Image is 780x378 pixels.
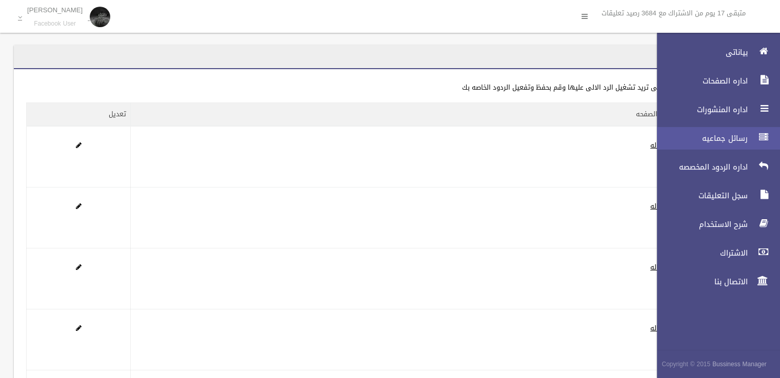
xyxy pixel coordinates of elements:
[662,359,710,370] span: Copyright © 2015
[76,200,82,213] a: Edit
[648,156,780,178] a: اداره الردود المخصصه
[648,191,751,201] span: سجل التعليقات
[27,20,83,28] small: Facebook User
[648,277,751,287] span: الاتصال بنا
[648,248,751,258] span: الاشتراك
[650,261,667,274] a: فعاله
[650,139,667,152] a: فعاله
[648,184,780,207] a: سجل التعليقات
[648,219,751,229] span: شرح الاستخدام
[648,162,751,172] span: اداره الردود المخصصه
[26,81,721,94] div: اضغط على الصفحه التى تريد تشغيل الرد الالى عليها وقم بحفظ وتفعيل الردود الخاصه بك
[648,47,751,57] span: بياناتى
[712,359,767,370] strong: Bussiness Manager
[648,213,780,236] a: شرح الاستخدام
[76,322,82,334] a: Edit
[27,103,131,127] th: تعديل
[27,6,83,14] p: [PERSON_NAME]
[648,104,751,115] span: اداره المنشورات
[76,139,82,152] a: Edit
[648,270,780,293] a: الاتصال بنا
[650,200,667,213] a: فعاله
[76,261,82,274] a: Edit
[648,76,751,86] span: اداره الصفحات
[648,127,780,150] a: رسائل جماعيه
[648,70,780,92] a: اداره الصفحات
[650,322,667,334] a: فعاله
[648,41,780,64] a: بياناتى
[131,103,676,127] th: حاله الصفحه
[648,98,780,121] a: اداره المنشورات
[648,133,751,143] span: رسائل جماعيه
[648,242,780,264] a: الاشتراك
